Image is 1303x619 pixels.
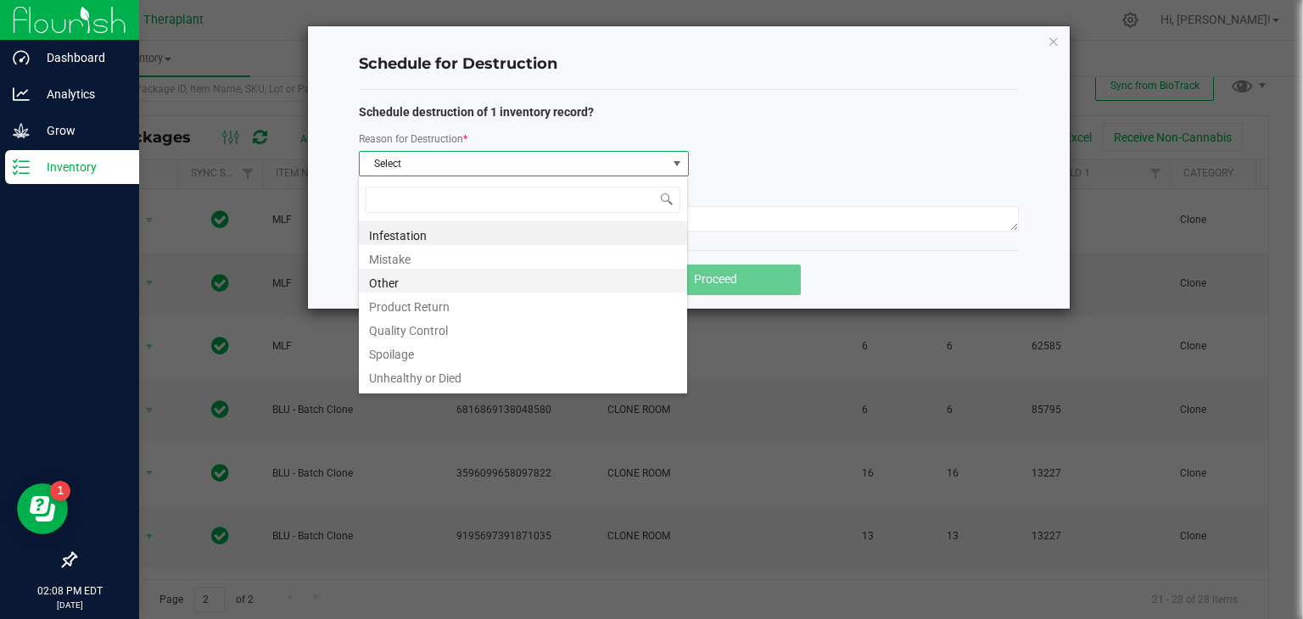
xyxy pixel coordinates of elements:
[50,481,70,501] iframe: Resource center unread badge
[30,47,131,68] p: Dashboard
[631,265,801,295] button: Proceed
[360,152,667,176] span: Select
[359,105,594,119] strong: Schedule destruction of 1 inventory record?
[8,583,131,599] p: 02:08 PM EDT
[8,599,131,611] p: [DATE]
[13,122,30,139] inline-svg: Grow
[359,131,467,147] label: Reason for Destruction
[30,84,131,104] p: Analytics
[13,86,30,103] inline-svg: Analytics
[13,159,30,176] inline-svg: Inventory
[13,49,30,66] inline-svg: Dashboard
[30,120,131,141] p: Grow
[30,157,131,177] p: Inventory
[694,272,737,286] span: Proceed
[359,53,1019,75] h4: Schedule for Destruction
[17,483,68,534] iframe: Resource center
